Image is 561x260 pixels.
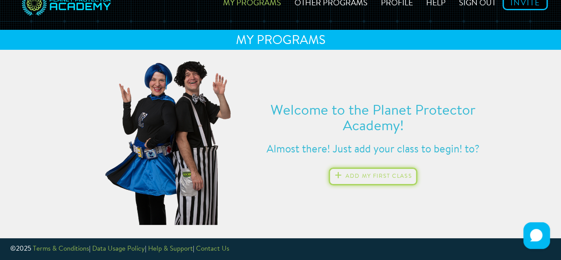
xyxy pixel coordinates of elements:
[250,144,495,156] h4: Almost there! Just add your class to begin! to?
[521,220,552,251] iframe: HelpCrunch
[16,246,31,252] span: 2025
[329,168,417,185] button: Add my first class
[193,246,194,252] span: |
[145,246,146,252] span: |
[250,104,495,135] h4: Welcome to the Planet Protector Academy!
[100,54,237,225] img: esmeralda_goober_half_wave-79a6eb685a9f1cb94f29f8bff109da2f.png
[92,246,145,252] a: Data Usage Policy
[10,246,16,252] span: ©
[196,246,229,252] a: Contact Us
[148,246,193,252] a: Help & Support
[89,246,90,252] span: |
[33,246,89,252] a: Terms & Conditions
